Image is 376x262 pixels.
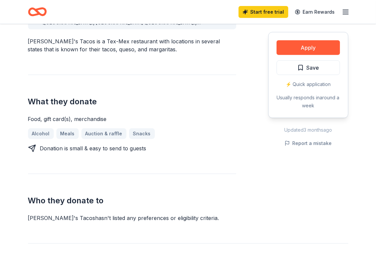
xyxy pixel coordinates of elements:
a: Earn Rewards [291,6,339,18]
a: Home [28,4,47,20]
h2: Who they donate to [28,195,236,206]
div: [PERSON_NAME]'s Tacos hasn ' t listed any preferences or eligibility criteria. [28,214,236,222]
a: Start free trial [239,6,288,18]
h2: What they donate [28,96,236,107]
button: Report a mistake [285,139,332,147]
div: ⚡️ Quick application [277,80,340,88]
div: Food, gift card(s), merchandise [28,115,236,123]
div: Usually responds in around a week [277,94,340,110]
button: Save [277,60,340,75]
div: Donation is small & easy to send to guests [40,144,146,152]
button: Apply [277,40,340,55]
div: [PERSON_NAME]'s Tacos is a Tex-Mex restaurant with locations in several states that is known for ... [28,37,236,53]
div: Updated 3 months ago [268,126,348,134]
span: Save [307,63,319,72]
